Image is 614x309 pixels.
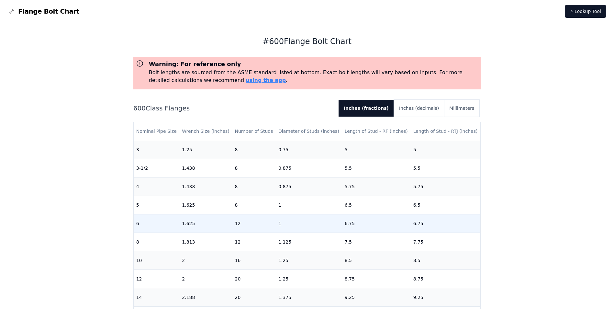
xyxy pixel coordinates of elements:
[342,269,411,288] td: 8.75
[276,214,342,233] td: 1
[342,214,411,233] td: 6.75
[342,251,411,269] td: 8.5
[232,214,276,233] td: 12
[18,7,79,16] span: Flange Bolt Chart
[134,251,180,269] td: 10
[411,159,481,177] td: 5.5
[8,7,79,16] a: Flange Bolt Chart LogoFlange Bolt Chart
[276,288,342,306] td: 1.375
[342,159,411,177] td: 5.5
[342,233,411,251] td: 7.5
[179,159,232,177] td: 1.438
[276,140,342,159] td: 0.75
[411,269,481,288] td: 8.75
[276,196,342,214] td: 1
[411,177,481,196] td: 5.75
[149,60,478,69] h3: Warning: For reference only
[342,177,411,196] td: 5.75
[179,251,232,269] td: 2
[342,122,411,141] th: Length of Stud - RF (inches)
[339,100,394,117] button: Inches (fractions)
[411,122,481,141] th: Length of Stud - RTJ (inches)
[276,233,342,251] td: 1.125
[411,140,481,159] td: 5
[232,159,276,177] td: 8
[179,269,232,288] td: 2
[342,288,411,306] td: 9.25
[394,100,444,117] button: Inches (decimals)
[276,177,342,196] td: 0.875
[179,140,232,159] td: 1.25
[133,104,333,113] h2: 600 Class Flanges
[276,122,342,141] th: Diameter of Studs (inches)
[179,196,232,214] td: 1.625
[411,196,481,214] td: 6.5
[411,288,481,306] td: 9.25
[134,159,180,177] td: 3-1/2
[342,140,411,159] td: 5
[411,233,481,251] td: 7.75
[179,177,232,196] td: 1.438
[8,7,16,15] img: Flange Bolt Chart Logo
[134,288,180,306] td: 14
[444,100,479,117] button: Millimeters
[179,288,232,306] td: 2.188
[134,233,180,251] td: 8
[134,122,180,141] th: Nominal Pipe Size
[565,5,606,18] a: ⚡ Lookup Tool
[232,251,276,269] td: 16
[276,269,342,288] td: 1.25
[232,196,276,214] td: 8
[232,177,276,196] td: 8
[342,196,411,214] td: 6.5
[134,140,180,159] td: 3
[179,122,232,141] th: Wrench Size (inches)
[133,36,481,47] h1: # 600 Flange Bolt Chart
[232,288,276,306] td: 20
[276,251,342,269] td: 1.25
[411,214,481,233] td: 6.75
[232,140,276,159] td: 8
[134,269,180,288] td: 12
[411,251,481,269] td: 8.5
[232,122,276,141] th: Number of Studs
[276,159,342,177] td: 0.875
[179,214,232,233] td: 1.625
[232,269,276,288] td: 20
[246,77,286,83] a: using the app
[232,233,276,251] td: 12
[134,177,180,196] td: 4
[179,233,232,251] td: 1.813
[149,69,478,84] p: Bolt lengths are sourced from the ASME standard listed at bottom. Exact bolt lengths will vary ba...
[134,214,180,233] td: 6
[134,196,180,214] td: 5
